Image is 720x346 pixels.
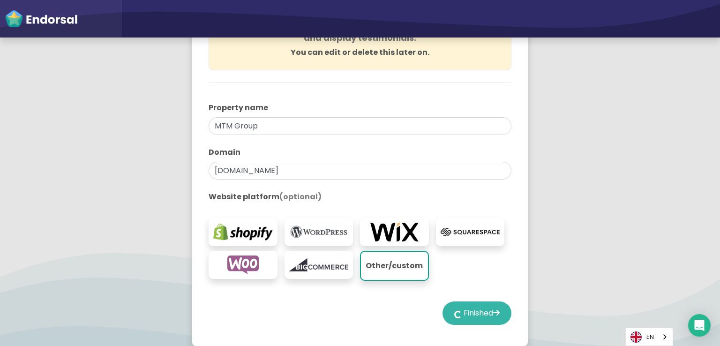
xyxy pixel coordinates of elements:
[209,162,511,180] input: eg. websitename.com
[5,9,78,28] img: endorsal-logo-white@2x.png
[625,328,673,346] div: Language
[209,147,511,158] label: Domain
[626,328,673,346] a: EN
[289,223,349,241] img: wordpress.org-logo.png
[365,223,424,241] img: wix.com-logo.png
[221,23,499,43] h4: A property is a unique domain for which you'd like to collect and display testimonials.
[279,191,322,202] span: (optional)
[442,301,511,325] button: Finished
[213,256,273,274] img: woocommerce.com-logo.png
[209,102,511,113] label: Property name
[289,256,349,274] img: bigcommerce.com-logo.png
[625,328,673,346] aside: Language selected: English
[366,256,423,275] p: Other/custom
[221,47,499,58] p: You can edit or delete this later on.
[441,223,500,241] img: squarespace.com-logo.png
[209,191,511,203] label: Website platform
[213,223,273,241] img: shopify.com-logo.png
[209,117,511,135] input: eg. My Website
[688,314,711,337] div: Open Intercom Messenger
